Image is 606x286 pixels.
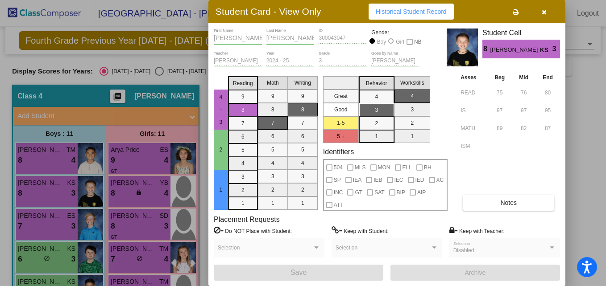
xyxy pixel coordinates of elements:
[377,38,386,46] div: Boy
[334,162,343,173] span: 504
[291,269,307,276] span: Save
[436,175,444,185] span: XC
[540,45,552,55] span: KS
[403,162,412,173] span: ELL
[355,187,362,198] span: GT
[390,265,560,281] button: Archive
[461,104,485,117] input: assessment
[461,86,485,99] input: assessment
[482,44,490,54] span: 8
[216,6,321,17] h3: Student Card - View Only
[424,162,432,173] span: BH
[334,200,344,210] span: ATT
[355,162,366,173] span: MLS
[217,187,225,193] span: 1
[465,269,486,276] span: Archive
[395,38,404,46] div: Girl
[334,175,341,185] span: SP
[394,175,403,185] span: IEC
[371,29,419,37] mat-label: Gender
[214,265,383,281] button: Save
[535,73,560,82] th: End
[463,195,554,211] button: Notes
[512,73,535,82] th: Mid
[482,29,560,37] h3: Student Cell
[552,44,560,54] span: 3
[323,147,354,156] label: Identifiers
[214,215,280,224] label: Placement Requests
[369,4,454,20] button: Historical Student Record
[417,187,426,198] span: AIP
[332,226,389,235] label: = Keep with Student:
[214,226,292,235] label: = Do NOT Place with Student:
[415,175,424,185] span: IED
[458,73,487,82] th: Asses
[334,187,343,198] span: INC
[319,58,367,64] input: grade
[376,8,447,15] span: Historical Student Record
[266,58,315,64] input: year
[371,58,419,64] input: goes by name
[487,73,512,82] th: Beg
[397,187,405,198] span: BIP
[374,175,382,185] span: IEB
[217,147,225,153] span: 2
[461,139,485,153] input: assessment
[319,35,367,41] input: Enter ID
[414,37,422,47] span: NB
[500,199,517,206] span: Notes
[214,58,262,64] input: teacher
[374,187,384,198] span: SAT
[449,226,505,235] label: = Keep with Teacher:
[353,175,361,185] span: IEA
[461,122,485,135] input: assessment
[217,94,225,125] span: 4 - 3
[378,162,390,173] span: MON
[490,45,540,55] span: [PERSON_NAME]
[453,247,474,253] span: Disabled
